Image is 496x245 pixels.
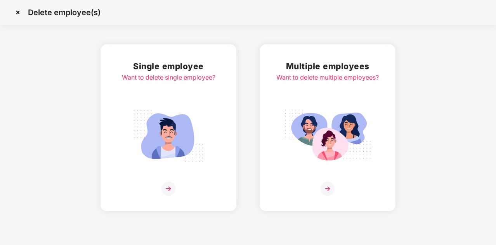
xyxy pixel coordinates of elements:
h2: Multiple employees [276,60,379,73]
div: Want to delete multiple employees? [276,73,379,82]
div: Want to delete single employee? [122,73,215,82]
img: svg+xml;base64,PHN2ZyB4bWxucz0iaHR0cDovL3d3dy53My5vcmcvMjAwMC9zdmciIGlkPSJTaW5nbGVfZW1wbG95ZWUiIH... [125,106,212,166]
img: svg+xml;base64,PHN2ZyB4bWxucz0iaHR0cDovL3d3dy53My5vcmcvMjAwMC9zdmciIHdpZHRoPSIzNiIgaGVpZ2h0PSIzNi... [161,182,175,196]
h2: Single employee [122,60,215,73]
img: svg+xml;base64,PHN2ZyB4bWxucz0iaHR0cDovL3d3dy53My5vcmcvMjAwMC9zdmciIHdpZHRoPSIzNiIgaGVpZ2h0PSIzNi... [321,182,335,196]
img: svg+xml;base64,PHN2ZyB4bWxucz0iaHR0cDovL3d3dy53My5vcmcvMjAwMC9zdmciIGlkPSJNdWx0aXBsZV9lbXBsb3llZS... [284,106,371,166]
p: Delete employee(s) [28,8,101,17]
img: svg+xml;base64,PHN2ZyBpZD0iQ3Jvc3MtMzJ4MzIiIHhtbG5zPSJodHRwOi8vd3d3LnczLm9yZy8yMDAwL3N2ZyIgd2lkdG... [12,6,24,19]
